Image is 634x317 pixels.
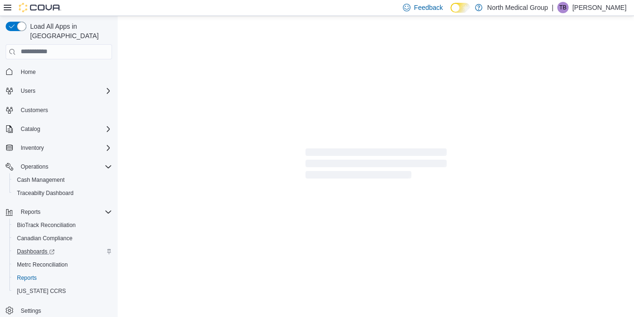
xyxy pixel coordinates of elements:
span: Customers [17,104,112,116]
a: Metrc Reconciliation [13,259,72,270]
span: Dashboards [17,248,55,255]
p: | [552,2,554,13]
span: Customers [21,106,48,114]
span: Cash Management [13,174,112,186]
button: Reports [17,206,44,218]
button: Traceabilty Dashboard [9,187,116,200]
span: Catalog [21,125,40,133]
button: Reports [2,205,116,219]
a: Canadian Compliance [13,233,76,244]
span: Reports [17,206,112,218]
span: Operations [17,161,112,172]
button: Catalog [17,123,44,135]
a: Settings [17,305,45,317]
img: Cova [19,3,61,12]
button: Inventory [17,142,48,154]
span: Canadian Compliance [13,233,112,244]
button: Catalog [2,122,116,136]
p: [PERSON_NAME] [572,2,626,13]
span: Metrc Reconciliation [17,261,68,268]
span: Home [17,66,112,78]
span: Traceabilty Dashboard [17,189,73,197]
span: Washington CCRS [13,285,112,297]
span: Users [17,85,112,97]
span: Catalog [17,123,112,135]
span: Reports [17,274,37,282]
a: Home [17,66,40,78]
span: Home [21,68,36,76]
p: North Medical Group [487,2,548,13]
a: Reports [13,272,40,284]
button: Operations [2,160,116,173]
button: Inventory [2,141,116,154]
span: Operations [21,163,48,171]
span: Traceabilty Dashboard [13,187,112,199]
button: Users [2,84,116,98]
a: Customers [17,105,52,116]
span: Feedback [414,3,443,12]
button: [US_STATE] CCRS [9,284,116,298]
span: Cash Management [17,176,64,184]
span: Settings [21,307,41,315]
button: Customers [2,103,116,117]
span: Loading [305,150,447,180]
a: Traceabilty Dashboard [13,187,77,199]
span: Inventory [21,144,44,152]
button: Reports [9,271,116,284]
button: Users [17,85,39,97]
button: BioTrack Reconciliation [9,219,116,232]
span: TB [559,2,566,13]
span: BioTrack Reconciliation [17,221,76,229]
span: Metrc Reconciliation [13,259,112,270]
a: Dashboards [9,245,116,258]
span: Users [21,87,35,95]
span: Reports [21,208,40,216]
span: Reports [13,272,112,284]
input: Dark Mode [450,3,470,13]
button: Metrc Reconciliation [9,258,116,271]
span: Dashboards [13,246,112,257]
div: Terrah Basler [557,2,569,13]
a: [US_STATE] CCRS [13,285,70,297]
button: Cash Management [9,173,116,187]
a: BioTrack Reconciliation [13,219,80,231]
span: [US_STATE] CCRS [17,287,66,295]
span: Canadian Compliance [17,235,72,242]
span: Load All Apps in [GEOGRAPHIC_DATA] [26,22,112,41]
a: Dashboards [13,246,58,257]
span: BioTrack Reconciliation [13,219,112,231]
span: Inventory [17,142,112,154]
span: Settings [17,304,112,316]
button: Canadian Compliance [9,232,116,245]
button: Settings [2,303,116,317]
a: Cash Management [13,174,68,186]
button: Operations [17,161,52,172]
button: Home [2,65,116,79]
